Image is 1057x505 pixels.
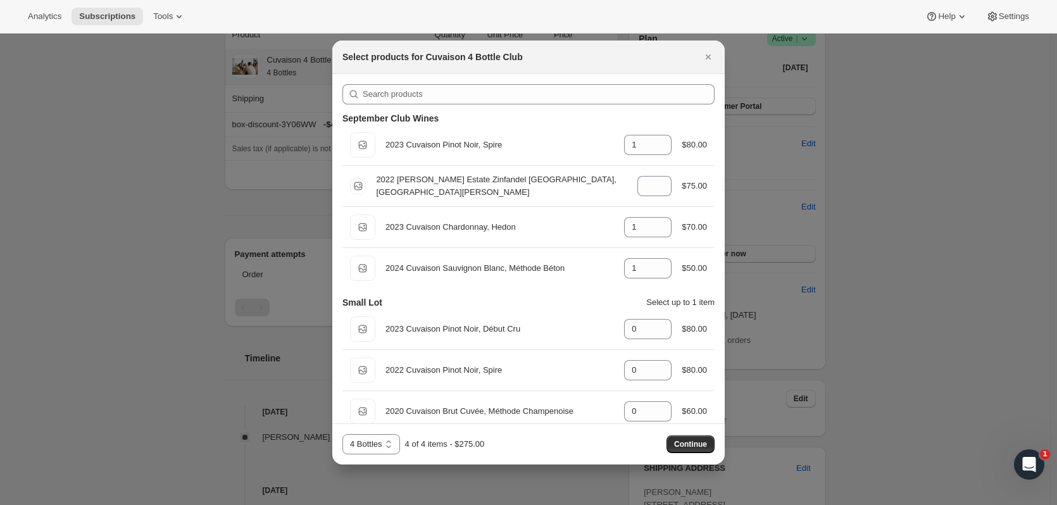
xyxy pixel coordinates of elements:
span: Subscriptions [79,11,135,22]
button: Help [918,8,975,25]
input: Search products [363,84,715,104]
div: $80.00 [682,323,707,335]
div: 2024 Cuvaison Sauvignon Blanc, Méthode Béton [385,262,614,275]
span: 1 [1040,449,1050,459]
div: $70.00 [682,221,707,234]
div: 2020 Cuvaison Brut Cuvée, Méthode Champenoise [385,405,614,418]
span: Settings [999,11,1029,22]
h2: Select products for Cuvaison 4 Bottle Club [342,51,523,63]
div: $50.00 [682,262,707,275]
span: Continue [674,439,707,449]
p: Select up to 1 item [646,296,715,309]
h3: Small Lot [342,296,382,309]
button: Close [699,48,717,66]
div: 2023 Cuvaison Pinot Noir, Spire [385,139,614,151]
div: $80.00 [682,364,707,377]
span: Tools [153,11,173,22]
button: Analytics [20,8,69,25]
h3: September Club Wines [342,112,439,125]
iframe: Intercom live chat [1014,449,1044,480]
span: Analytics [28,11,61,22]
div: 2023 Cuvaison Chardonnay, Hedon [385,221,614,234]
button: Tools [146,8,193,25]
div: 2023 Cuvaison Pinot Noir, Début Cru [385,323,614,335]
button: Continue [666,435,715,453]
div: $75.00 [682,180,707,192]
span: Help [938,11,955,22]
button: Settings [979,8,1037,25]
div: $60.00 [682,405,707,418]
button: Subscriptions [72,8,143,25]
div: 2022 [PERSON_NAME] Estate Zinfandel [GEOGRAPHIC_DATA], [GEOGRAPHIC_DATA][PERSON_NAME] [376,173,627,199]
div: 4 of 4 items - $275.00 [405,438,485,451]
div: 2022 Cuvaison Pinot Noir, Spire [385,364,614,377]
div: $80.00 [682,139,707,151]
